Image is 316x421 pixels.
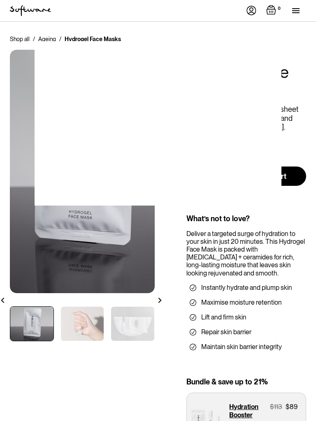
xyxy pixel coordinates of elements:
img: blank image [35,41,281,206]
div: Deliver a targeted surge of hydration to your skin in just 20 minutes. This Hydrogel Face Mask is... [186,230,306,277]
img: arrow right [157,298,163,303]
li: Maximise moisture retention [190,298,303,307]
a: home [10,5,51,16]
li: Maintain skin barrier integrity [190,343,303,351]
div: / [59,35,61,43]
li: Instantly hydrate and plump skin [190,284,303,292]
a: Open empty cart [266,5,282,16]
li: Repair skin barrier [190,328,303,336]
div: 0 [276,5,282,12]
div: What’s not to love? [186,214,306,223]
div: $ [270,403,274,411]
div: 89 [290,403,297,411]
div: 113 [274,403,282,411]
img: Software Logo [10,5,51,16]
div: Hydrogel Face Masks [65,35,121,43]
div: / [33,35,35,43]
p: Hydration Booster [229,403,270,419]
a: Shop all [10,35,30,43]
div: $ [286,403,290,411]
li: Lift and firm skin [190,313,303,322]
a: Ageing [38,35,56,43]
div: Bundle & save up to 21% [186,377,306,386]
